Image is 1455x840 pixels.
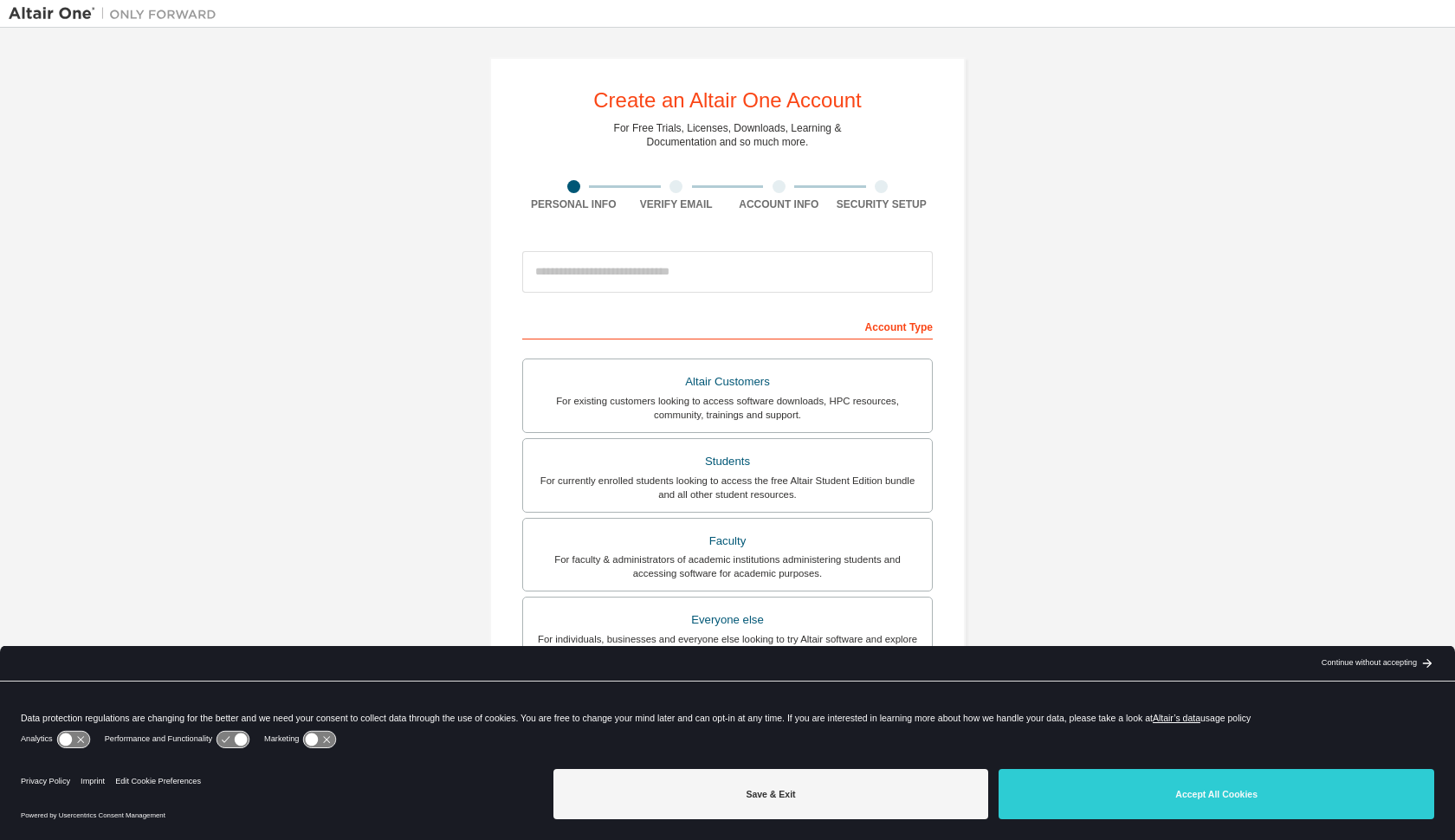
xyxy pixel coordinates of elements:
[9,5,225,23] img: Altair One
[614,121,842,149] div: For Free Trials, Licenses, Downloads, Learning & Documentation and so much more.
[533,370,921,394] div: Altair Customers
[533,529,921,553] div: Faculty
[625,197,728,211] div: Verify Email
[522,312,933,339] div: Account Type
[831,197,934,211] div: Security Setup
[593,90,862,111] div: Create an Altair One Account
[533,632,921,660] div: For individuals, businesses and everyone else looking to try Altair software and explore our prod...
[533,474,921,501] div: For currently enrolled students looking to access the free Altair Student Edition bundle and all ...
[533,394,921,422] div: For existing customers looking to access software downloads, HPC resources, community, trainings ...
[533,552,921,580] div: For faculty & administrators of academic institutions administering students and accessing softwa...
[533,449,921,474] div: Students
[522,197,625,211] div: Personal Info
[533,608,921,632] div: Everyone else
[727,197,831,211] div: Account Info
